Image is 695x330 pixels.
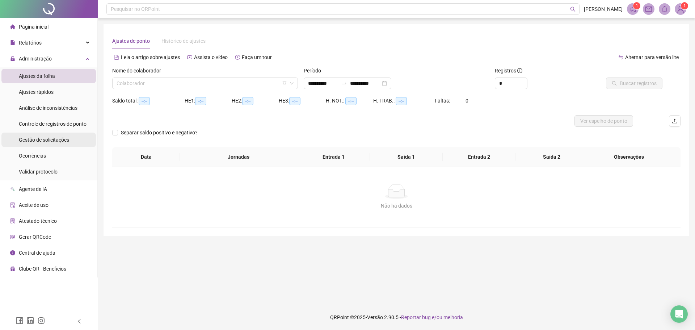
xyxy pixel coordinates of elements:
sup: Atualize o seu contato no menu Meus Dados [681,2,688,9]
span: file [10,40,15,45]
span: filter [282,81,287,85]
div: H. NOT.: [326,97,373,105]
span: audit [10,202,15,208]
span: Ajustes de ponto [112,38,150,44]
span: Gerar QRCode [19,234,51,240]
span: file-text [114,55,119,60]
th: Jornadas [180,147,297,167]
span: Administração [19,56,52,62]
span: --:-- [242,97,253,105]
span: instagram [38,317,45,324]
span: Ajustes da folha [19,73,55,79]
img: 88641 [675,4,686,14]
th: Saída 2 [515,147,588,167]
th: Entrada 1 [297,147,370,167]
span: 1 [683,3,686,8]
span: solution [10,218,15,224]
div: Não há dados [121,202,672,210]
span: lock [10,56,15,61]
span: linkedin [27,317,34,324]
span: swap-right [341,80,347,86]
span: [PERSON_NAME] [584,5,623,13]
span: Análise de inconsistências [19,105,77,111]
span: --:-- [396,97,407,105]
button: Ver espelho de ponto [574,115,633,127]
span: Ajustes rápidos [19,89,54,95]
span: home [10,24,15,29]
span: history [235,55,240,60]
span: Observações [589,153,669,161]
span: Faça um tour [242,54,272,60]
span: swap [618,55,623,60]
footer: QRPoint © 2025 - 2.90.5 - [98,305,695,330]
span: Gestão de solicitações [19,137,69,143]
div: HE 2: [232,97,279,105]
th: Entrada 2 [443,147,515,167]
span: Agente de IA [19,186,47,192]
span: --:-- [195,97,206,105]
span: Página inicial [19,24,49,30]
span: down [290,81,294,85]
button: Buscar registros [606,78,662,89]
span: Ocorrências [19,153,46,159]
th: Saída 1 [370,147,443,167]
span: qrcode [10,234,15,239]
span: info-circle [517,68,522,73]
span: bell [661,6,668,12]
span: to [341,80,347,86]
span: mail [645,6,652,12]
th: Observações [583,147,675,167]
span: upload [672,118,678,124]
span: 0 [466,98,468,104]
span: --:-- [139,97,150,105]
span: notification [629,6,636,12]
span: facebook [16,317,23,324]
span: info-circle [10,250,15,255]
span: Registros [495,67,522,75]
sup: 1 [633,2,640,9]
span: Controle de registros de ponto [19,121,87,127]
span: 1 [636,3,638,8]
span: Histórico de ajustes [161,38,206,44]
span: Clube QR - Beneficios [19,266,66,272]
span: Alternar para versão lite [625,54,679,60]
span: Separar saldo positivo e negativo? [118,129,201,137]
span: --:-- [345,97,357,105]
div: HE 3: [279,97,326,105]
label: Nome do colaborador [112,67,166,75]
div: Saldo total: [112,97,185,105]
div: H. TRAB.: [373,97,435,105]
span: Assista o vídeo [194,54,228,60]
span: youtube [187,55,192,60]
div: Open Intercom Messenger [670,305,688,323]
span: Validar protocolo [19,169,58,175]
span: Faltas: [435,98,451,104]
span: Atestado técnico [19,218,57,224]
span: Reportar bug e/ou melhoria [401,314,463,320]
span: Central de ajuda [19,250,55,256]
span: search [570,7,576,12]
span: Versão [367,314,383,320]
span: Relatórios [19,40,42,46]
span: gift [10,266,15,271]
span: left [77,319,82,324]
span: --:-- [289,97,300,105]
div: HE 1: [185,97,232,105]
th: Data [112,147,180,167]
label: Período [304,67,326,75]
span: Leia o artigo sobre ajustes [121,54,180,60]
span: Aceite de uso [19,202,49,208]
